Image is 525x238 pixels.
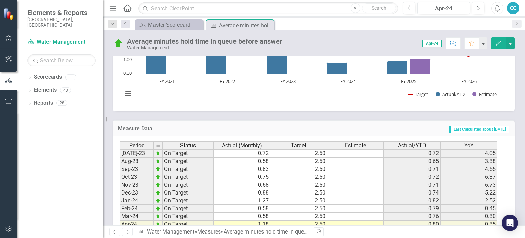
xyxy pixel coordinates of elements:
td: 0.58 [214,158,270,165]
td: 2.50 [270,165,327,173]
a: Master Scorecard [137,21,202,29]
td: 0.30 [441,213,497,221]
td: Feb-24 [120,205,154,213]
button: Search [362,3,396,13]
div: » » [137,228,309,236]
img: zOikAAAAAElFTkSuQmCC [155,190,161,196]
td: [DATE]-23 [120,149,154,158]
td: 0.35 [441,221,497,228]
td: On Target [163,149,214,158]
span: Estimate [345,142,366,149]
div: 28 [56,100,67,106]
td: 0.75 [214,173,270,181]
td: 2.50 [270,189,327,197]
td: 1.27 [214,197,270,205]
td: 2.50 [270,221,327,228]
td: Jan-24 [120,197,154,205]
td: 0.72 [214,149,270,158]
td: 0.83 [214,165,270,173]
td: On Target [163,158,214,165]
td: On Target [163,221,214,228]
td: 0.72 [384,173,441,181]
td: 2.50 [270,205,327,213]
span: Period [129,142,145,149]
td: 1.18 [214,221,270,228]
td: 2.50 [270,213,327,221]
img: zOikAAAAAElFTkSuQmCC [155,166,161,172]
span: Status [180,142,196,149]
img: zOikAAAAAElFTkSuQmCC [155,198,161,203]
img: zOikAAAAAElFTkSuQmCC [155,151,161,156]
div: Water Management [127,45,282,50]
td: On Target [163,181,214,189]
td: 2.50 [270,181,327,189]
td: On Target [163,197,214,205]
td: Dec-23 [120,189,154,197]
button: Apr-24 [417,2,470,14]
span: Actual/YTD [398,142,426,149]
img: 8DAGhfEEPCf229AAAAAElFTkSuQmCC [156,143,161,149]
td: 0.80 [384,221,441,228]
img: zOikAAAAAElFTkSuQmCC [155,159,161,164]
td: 4.65 [441,165,497,173]
text: FY 2023 [280,78,296,84]
div: Average minutes hold time in queue before answer [224,228,345,235]
span: Search [372,5,386,11]
div: Apr-24 [420,4,468,13]
button: Show Target [408,91,428,97]
button: CC [507,2,519,14]
td: Sep-23 [120,165,154,173]
a: Water Management [147,228,194,235]
text: 1.00 [123,56,132,62]
td: Mar-24 [120,213,154,221]
td: 0.68 [214,181,270,189]
span: YoY [464,142,474,149]
img: zOikAAAAAElFTkSuQmCC [155,174,161,180]
td: Aug-23 [120,158,154,165]
input: Search ClearPoint... [138,2,398,14]
td: 0.88 [214,189,270,197]
td: 0.58 [214,213,270,221]
td: On Target [163,165,214,173]
a: Scorecards [34,73,62,81]
text: FY 2025 [401,78,416,84]
input: Search Below... [27,54,96,66]
img: zOikAAAAAElFTkSuQmCC [155,222,161,227]
h3: Measure Data [118,126,261,132]
button: Show Estimate [472,91,497,97]
text: FY 2024 [340,78,356,84]
td: Apr-24 [120,221,154,228]
td: On Target [163,213,214,221]
td: 0.76 [384,213,441,221]
td: 0.65 [384,158,441,165]
td: 0.72 [384,149,441,158]
td: On Target [163,173,214,181]
img: zOikAAAAAElFTkSuQmCC [155,206,161,211]
div: 1 [65,74,76,80]
img: On Target [113,38,124,49]
span: Apr-24 [422,40,442,47]
a: Water Management [27,38,96,46]
span: Target [291,142,306,149]
td: 0.71 [384,165,441,173]
td: 2.50 [270,149,327,158]
text: 0.00 [123,70,132,76]
td: On Target [163,205,214,213]
img: zOikAAAAAElFTkSuQmCC [155,214,161,219]
span: Actual (Monthly) [222,142,262,149]
div: Open Intercom Messenger [502,215,518,231]
button: Show Actual/YTD [436,91,465,97]
div: 43 [60,87,71,93]
text: Estimate [479,91,497,97]
td: 2.50 [270,197,327,205]
td: Nov-23 [120,181,154,189]
a: Measures [197,228,221,235]
small: [GEOGRAPHIC_DATA], [GEOGRAPHIC_DATA] [27,17,96,28]
td: On Target [163,189,214,197]
td: 3.38 [441,158,497,165]
text: FY 2022 [220,78,235,84]
button: View chart menu, Chart [123,89,133,99]
span: Elements & Reports [27,9,96,17]
td: 0.82 [384,197,441,205]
